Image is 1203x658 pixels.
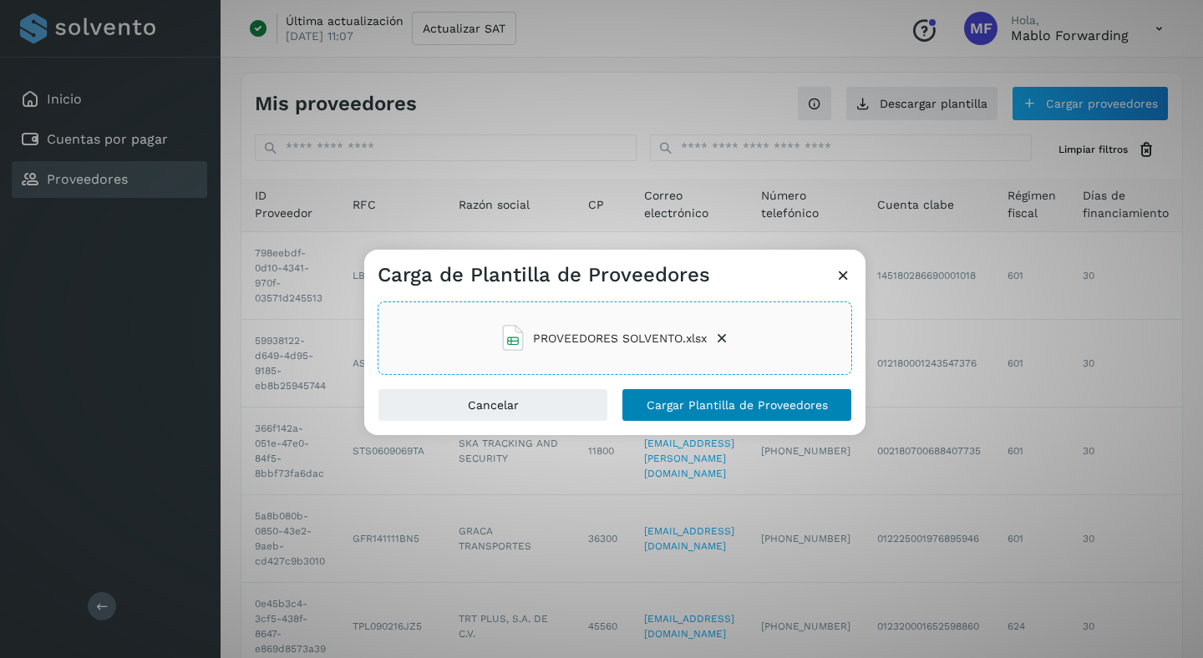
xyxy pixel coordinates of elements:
[468,399,519,411] span: Cancelar
[647,399,828,411] span: Cargar Plantilla de Proveedores
[378,388,608,422] button: Cancelar
[622,388,852,422] button: Cargar Plantilla de Proveedores
[533,330,707,347] span: PROVEEDORES SOLVENTO.xlsx
[378,263,710,287] h3: Carga de Plantilla de Proveedores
